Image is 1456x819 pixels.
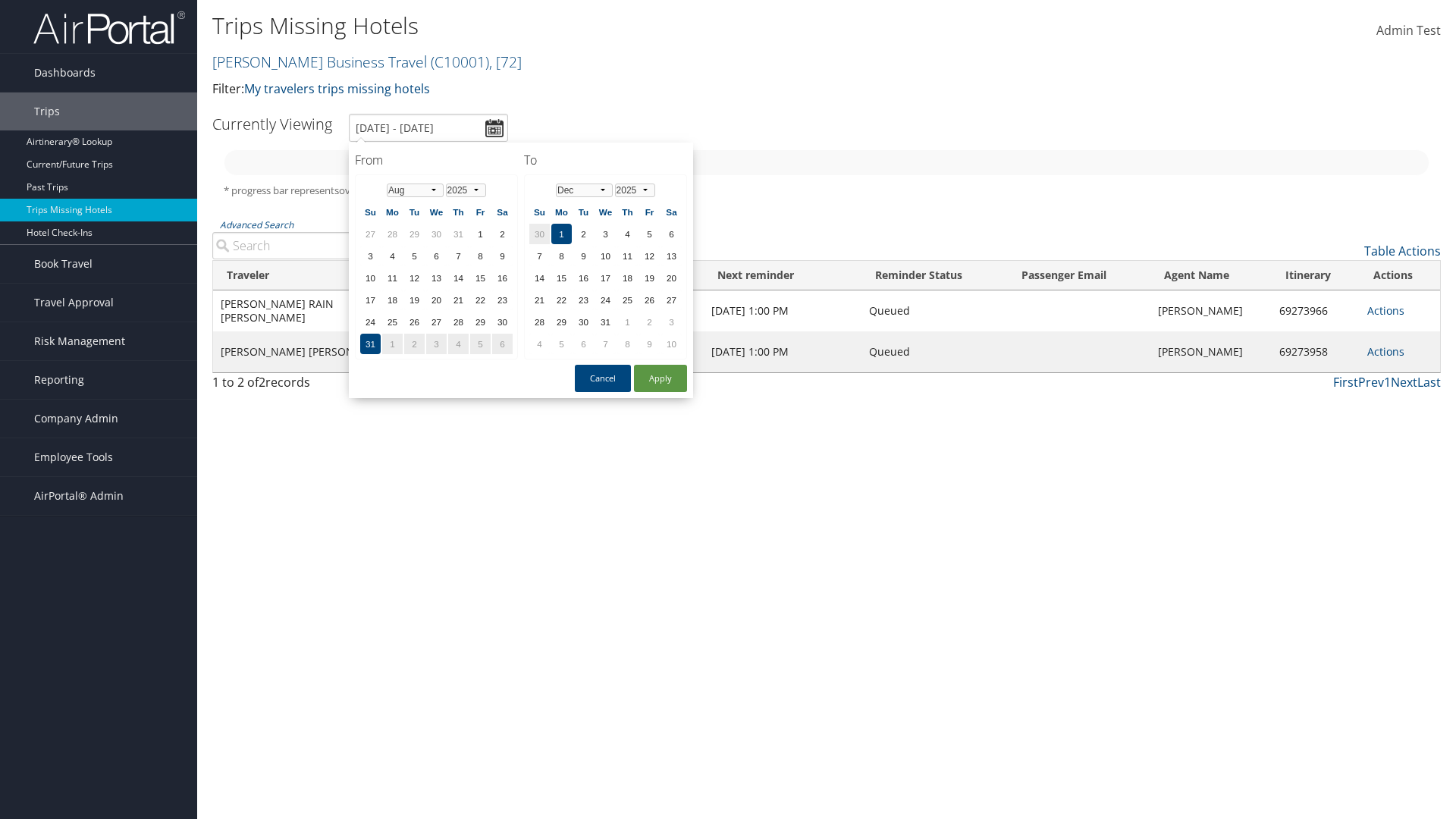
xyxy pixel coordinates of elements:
a: 1 [1384,374,1391,391]
td: 9 [639,334,660,354]
td: 12 [639,246,660,266]
td: 69273966 [1272,290,1360,331]
a: Last [1417,374,1441,391]
td: 18 [382,290,403,310]
td: 5 [470,334,491,354]
td: 11 [617,246,638,266]
td: [DATE] 1:00 PM [704,290,861,331]
th: We [595,202,616,222]
h4: To [524,152,687,168]
td: 4 [448,334,469,354]
td: 5 [639,224,660,244]
button: Apply [634,365,687,392]
td: 2 [573,224,594,244]
td: 27 [661,290,682,310]
td: 3 [426,334,447,354]
td: 1 [617,312,638,332]
th: Su [360,202,381,222]
td: 29 [551,312,572,332]
td: 30 [492,312,513,332]
td: [PERSON_NAME] [1150,331,1271,372]
td: 26 [404,312,425,332]
th: Fr [639,202,660,222]
span: Dashboards [34,54,96,92]
th: Next reminder [704,261,861,290]
td: 28 [448,312,469,332]
a: Advanced Search [220,218,293,231]
td: 27 [360,224,381,244]
td: 69273958 [1272,331,1360,372]
td: [PERSON_NAME] [1150,290,1271,331]
td: 4 [529,334,550,354]
td: 1 [551,224,572,244]
td: 16 [492,268,513,288]
td: 3 [360,246,381,266]
td: 16 [573,268,594,288]
td: 28 [529,312,550,332]
th: Reminder Status [861,261,1008,290]
td: 9 [573,246,594,266]
td: 3 [661,312,682,332]
td: 7 [595,334,616,354]
span: Company Admin [34,400,118,438]
th: Mo [382,202,403,222]
td: 19 [639,268,660,288]
td: Queued [861,290,1008,331]
td: 2 [492,224,513,244]
span: Admin Test [1376,22,1441,39]
td: 22 [551,290,572,310]
td: 10 [360,268,381,288]
td: 23 [573,290,594,310]
td: 31 [360,334,381,354]
td: 20 [426,290,447,310]
th: Th [448,202,469,222]
td: 15 [551,268,572,288]
td: 17 [595,268,616,288]
td: 26 [639,290,660,310]
td: 5 [551,334,572,354]
td: 30 [529,224,550,244]
a: [PERSON_NAME] Business Travel [212,52,522,72]
td: 24 [360,312,381,332]
th: Sa [661,202,682,222]
a: Next [1391,374,1417,391]
td: 13 [661,246,682,266]
td: 4 [617,224,638,244]
th: Fr [470,202,491,222]
a: Table Actions [1364,243,1441,259]
th: Agent Name [1150,261,1271,290]
td: Queued [861,331,1008,372]
td: 18 [617,268,638,288]
h1: Trips Missing Hotels [212,10,1031,42]
a: My travelers trips missing hotels [244,80,430,97]
td: 6 [661,224,682,244]
span: AirPortal® Admin [34,477,124,515]
td: 6 [426,246,447,266]
h5: * progress bar represents overnights covered for the selected time period. [224,184,1429,198]
td: 6 [573,334,594,354]
th: Sa [492,202,513,222]
p: Filter: [212,80,1031,99]
td: 7 [448,246,469,266]
h3: Currently Viewing [212,114,332,134]
td: 5 [404,246,425,266]
button: Cancel [575,365,631,392]
th: Su [529,202,550,222]
th: Itinerary [1272,261,1360,290]
span: Reporting [34,361,84,399]
td: 7 [529,246,550,266]
img: airportal-logo.png [33,10,185,45]
td: 22 [470,290,491,310]
th: Actions [1360,261,1440,290]
th: We [426,202,447,222]
td: 12 [404,268,425,288]
span: Trips [34,93,60,130]
td: 31 [595,312,616,332]
td: 29 [470,312,491,332]
a: Admin Test [1376,8,1441,55]
th: Passenger Email: activate to sort column ascending [1008,261,1150,290]
a: First [1333,374,1358,391]
input: [DATE] - [DATE] [349,114,508,142]
span: ( C10001 ) [431,52,489,72]
th: Th [617,202,638,222]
